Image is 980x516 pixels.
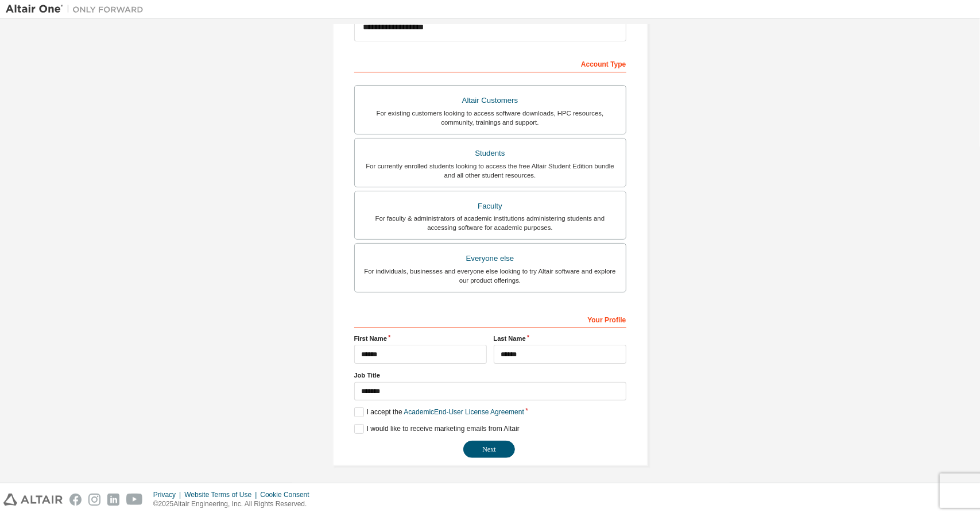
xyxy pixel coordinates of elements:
[69,494,82,506] img: facebook.svg
[3,494,63,506] img: altair_logo.svg
[126,494,143,506] img: youtube.svg
[354,371,626,380] label: Job Title
[494,334,626,343] label: Last Name
[362,198,619,214] div: Faculty
[153,499,316,509] p: © 2025 Altair Engineering, Inc. All Rights Reserved.
[463,441,515,458] button: Next
[107,494,119,506] img: linkedin.svg
[354,334,487,343] label: First Name
[362,161,619,180] div: For currently enrolled students looking to access the free Altair Student Edition bundle and all ...
[362,251,619,267] div: Everyone else
[362,267,619,285] div: For individuals, businesses and everyone else looking to try Altair software and explore our prod...
[184,490,260,499] div: Website Terms of Use
[362,145,619,161] div: Students
[354,310,626,328] div: Your Profile
[362,93,619,109] div: Altair Customers
[6,3,149,15] img: Altair One
[354,407,524,417] label: I accept the
[362,214,619,232] div: For faculty & administrators of academic institutions administering students and accessing softwa...
[362,109,619,127] div: For existing customers looking to access software downloads, HPC resources, community, trainings ...
[88,494,100,506] img: instagram.svg
[153,490,184,499] div: Privacy
[404,408,524,416] a: Academic End-User License Agreement
[354,424,520,434] label: I would like to receive marketing emails from Altair
[260,490,316,499] div: Cookie Consent
[354,54,626,72] div: Account Type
